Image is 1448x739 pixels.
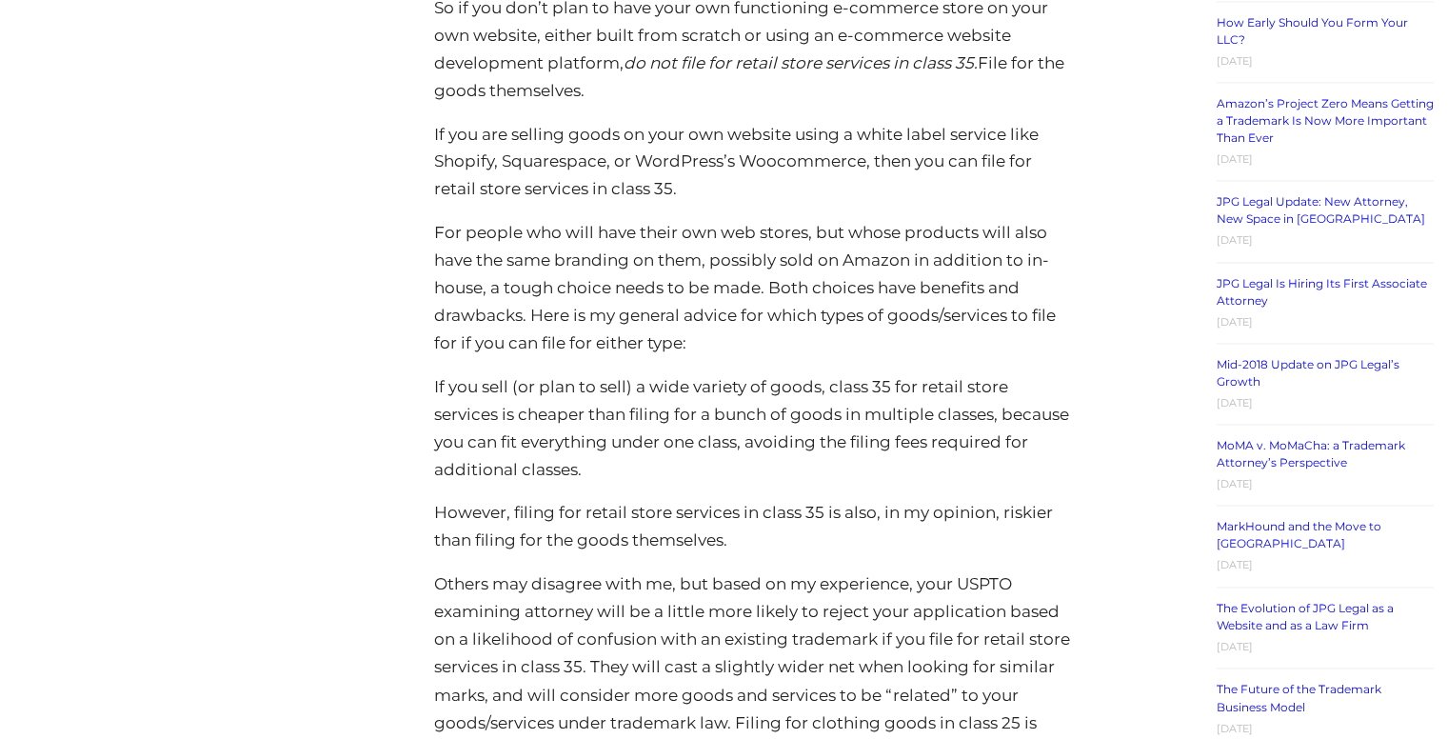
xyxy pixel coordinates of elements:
[434,219,1071,357] p: For people who will have their own web stores, but whose products will also have the same brandin...
[434,373,1071,484] p: If you sell (or plan to sell) a wide variety of goods, class 35 for retail store services is chea...
[434,121,1071,204] p: If you are selling goods on your own website using a white label service like Shopify, Squarespac...
[1217,396,1253,409] time: [DATE]
[1217,601,1394,632] a: The Evolution of JPG Legal as a Website and as a Law Firm
[1217,54,1253,68] time: [DATE]
[1217,438,1405,469] a: MoMA v. MoMaCha: a Trademark Attorney’s Perspective
[1217,721,1253,734] time: [DATE]
[1217,276,1427,308] a: JPG Legal Is Hiring Its First Associate Attorney
[1217,477,1253,490] time: [DATE]
[624,53,978,72] em: do not file for retail store services in class 35.
[1217,519,1381,550] a: MarkHound and the Move to [GEOGRAPHIC_DATA]
[1217,194,1425,226] a: JPG Legal Update: New Attorney, New Space in [GEOGRAPHIC_DATA]
[1217,640,1253,653] time: [DATE]
[1217,558,1253,571] time: [DATE]
[434,499,1071,554] p: However, filing for retail store services in class 35 is also, in my opinion, riskier than filing...
[1217,315,1253,329] time: [DATE]
[1217,15,1408,47] a: How Early Should You Form Your LLC?
[1217,233,1253,247] time: [DATE]
[1217,152,1253,166] time: [DATE]
[1217,357,1399,389] a: Mid-2018 Update on JPG Legal’s Growth
[1217,682,1381,713] a: The Future of the Trademark Business Model
[1217,96,1434,145] a: Amazon’s Project Zero Means Getting a Trademark Is Now More Important Than Ever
